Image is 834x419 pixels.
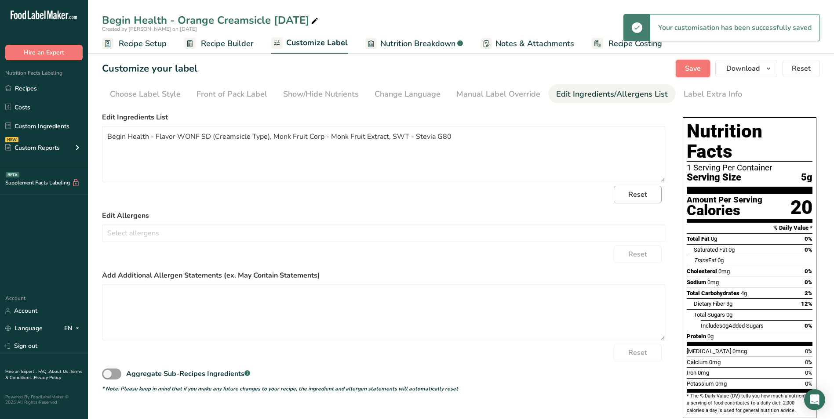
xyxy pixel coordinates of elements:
[726,63,760,74] span: Download
[201,38,254,50] span: Recipe Builder
[380,38,455,50] span: Nutrition Breakdown
[5,143,60,152] div: Custom Reports
[694,246,727,253] span: Saturated Fat
[375,88,441,100] div: Change Language
[694,257,708,264] i: Trans
[717,257,724,264] span: 0g
[687,348,731,354] span: [MEDICAL_DATA]
[456,88,540,100] div: Manual Label Override
[687,163,812,172] div: 1 Serving Per Container
[102,12,320,28] div: Begin Health - Orange Creamsicle [DATE]
[694,257,716,264] span: Fat
[628,347,647,358] span: Reset
[5,321,43,336] a: Language
[119,38,167,50] span: Recipe Setup
[687,268,717,275] span: Cholesterol
[650,14,819,41] div: Your customisation has been successfully saved
[5,45,83,60] button: Hire an Expert
[102,385,458,392] i: * Note: Please keep in mind that if you make any future changes to your recipe, the ingredient an...
[592,34,662,54] a: Recipe Costing
[102,25,197,33] span: Created by [PERSON_NAME] on [DATE]
[684,88,742,100] div: Label Extra Info
[64,323,83,334] div: EN
[687,380,714,387] span: Potassium
[102,34,167,54] a: Recipe Setup
[805,348,812,354] span: 0%
[34,375,61,381] a: Privacy Policy
[614,186,662,203] button: Reset
[790,196,812,219] div: 20
[687,393,812,414] section: * The % Daily Value (DV) tells you how much a nutrient in a serving of food contributes to a dail...
[481,34,574,54] a: Notes & Attachments
[687,204,762,217] div: Calories
[687,121,812,162] h1: Nutrition Facts
[495,38,574,50] span: Notes & Attachments
[687,172,741,183] span: Serving Size
[5,394,83,405] div: Powered By FoodLabelMaker © 2025 All Rights Reserved
[687,359,708,365] span: Calcium
[805,322,812,329] span: 0%
[805,279,812,285] span: 0%
[102,210,665,221] label: Edit Allergens
[5,368,82,381] a: Terms & Conditions .
[197,88,267,100] div: Front of Pack Label
[707,279,719,285] span: 0mg
[804,389,825,410] div: Open Intercom Messenger
[5,368,36,375] a: Hire an Expert .
[694,300,725,307] span: Dietary Fiber
[271,33,348,54] a: Customize Label
[102,112,665,123] label: Edit Ingredients List
[102,61,197,76] h1: Customize your label
[687,369,696,376] span: Iron
[805,268,812,275] span: 0%
[687,279,706,285] span: Sodium
[718,268,730,275] span: 0mg
[701,322,764,329] span: Includes Added Sugars
[102,270,665,281] label: Add Additional Allergen Statements (ex. May Contain Statements)
[628,189,647,200] span: Reset
[5,137,18,142] div: NEW
[805,359,812,365] span: 0%
[283,88,359,100] div: Show/Hide Nutrients
[715,60,777,77] button: Download
[110,88,181,100] div: Choose Label Style
[38,368,49,375] a: FAQ .
[801,172,812,183] span: 5g
[687,235,710,242] span: Total Fat
[741,290,747,296] span: 4g
[805,290,812,296] span: 2%
[6,172,19,177] div: BETA
[676,60,710,77] button: Save
[126,368,250,379] div: Aggregate Sub-Recipes Ingredients
[286,37,348,49] span: Customize Label
[722,322,728,329] span: 0g
[709,359,721,365] span: 0mg
[805,246,812,253] span: 0%
[728,246,735,253] span: 0g
[715,380,727,387] span: 0mg
[698,369,709,376] span: 0mg
[687,333,706,340] span: Protein
[801,300,812,307] span: 12%
[687,196,762,204] div: Amount Per Serving
[726,311,732,318] span: 0g
[805,369,812,376] span: 0%
[687,223,812,233] section: % Daily Value *
[556,88,668,100] div: Edit Ingredients/Allergens List
[628,249,647,260] span: Reset
[711,235,717,242] span: 0g
[707,333,714,340] span: 0g
[805,380,812,387] span: 0%
[783,60,820,77] button: Reset
[102,226,665,240] input: Select allergens
[694,311,725,318] span: Total Sugars
[687,290,739,296] span: Total Carbohydrates
[49,368,70,375] a: About Us .
[792,63,811,74] span: Reset
[726,300,732,307] span: 3g
[614,344,662,361] button: Reset
[805,235,812,242] span: 0%
[608,38,662,50] span: Recipe Costing
[184,34,254,54] a: Recipe Builder
[685,63,701,74] span: Save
